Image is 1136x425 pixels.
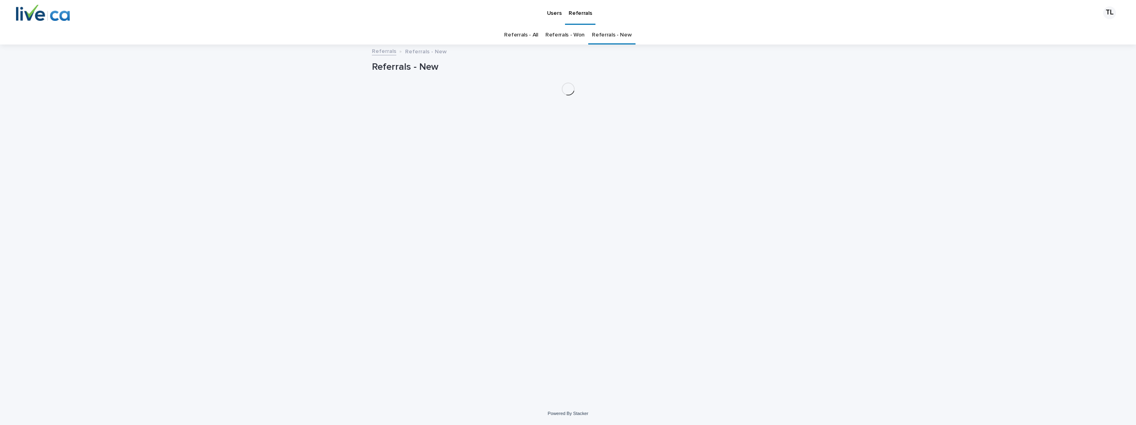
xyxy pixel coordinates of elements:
img: W0LJ37ZJRoycoyQlQNXY [16,5,70,21]
p: Referrals - New [405,47,447,55]
a: Referrals [372,46,396,55]
h1: Referrals - New [372,61,765,73]
a: Powered By Stacker [548,411,588,416]
a: Referrals - All [504,26,538,45]
div: TL [1103,6,1116,19]
a: Referrals - New [592,26,632,45]
a: Referrals - Won [545,26,585,45]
